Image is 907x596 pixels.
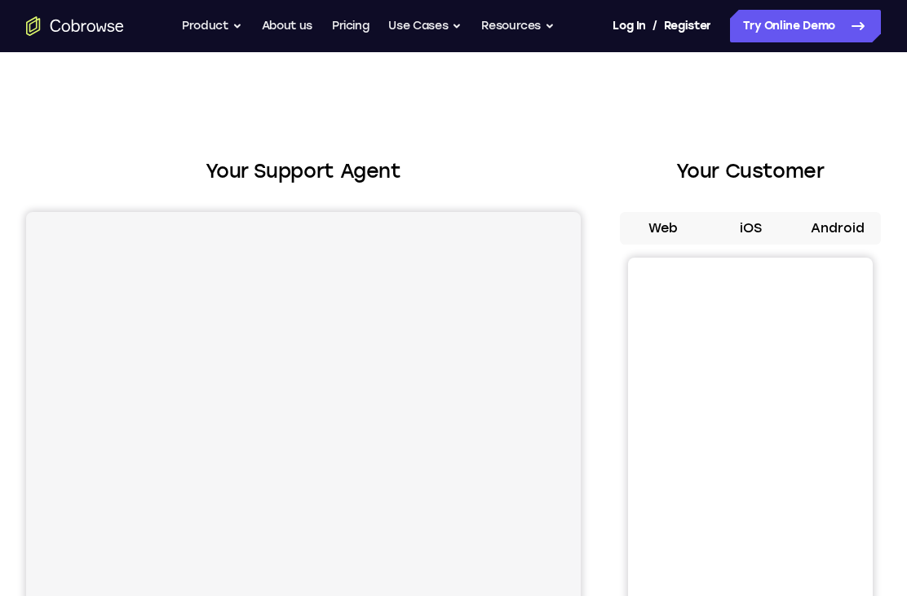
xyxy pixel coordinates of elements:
a: Pricing [332,10,369,42]
button: Use Cases [388,10,462,42]
button: Resources [481,10,555,42]
a: Log In [613,10,645,42]
button: Product [182,10,242,42]
a: Register [664,10,711,42]
button: iOS [707,212,794,245]
button: Android [794,212,881,245]
span: / [653,16,657,36]
a: About us [262,10,312,42]
a: Go to the home page [26,16,124,36]
a: Try Online Demo [730,10,881,42]
button: Web [620,212,707,245]
h2: Your Support Agent [26,157,581,186]
h2: Your Customer [620,157,881,186]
